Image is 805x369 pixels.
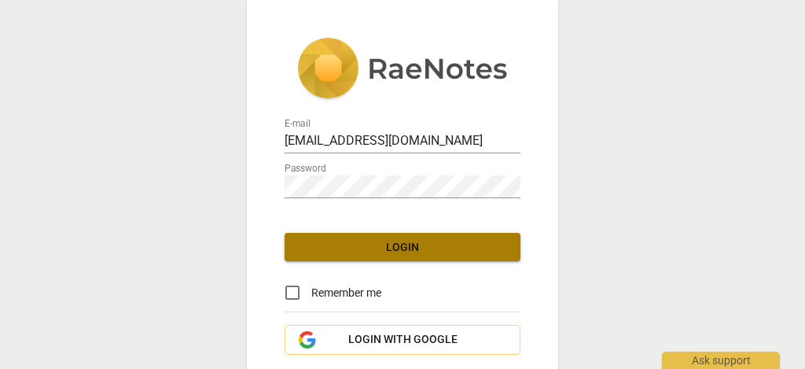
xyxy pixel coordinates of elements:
[285,120,311,129] label: E-mail
[285,233,520,261] button: Login
[297,240,508,256] span: Login
[662,352,780,369] div: Ask support
[297,38,508,102] img: 5ac2273c67554f335776073100b6d88f.svg
[311,285,381,301] span: Remember me
[348,332,458,348] span: Login with Google
[285,325,520,355] button: Login with Google
[285,164,326,174] label: Password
